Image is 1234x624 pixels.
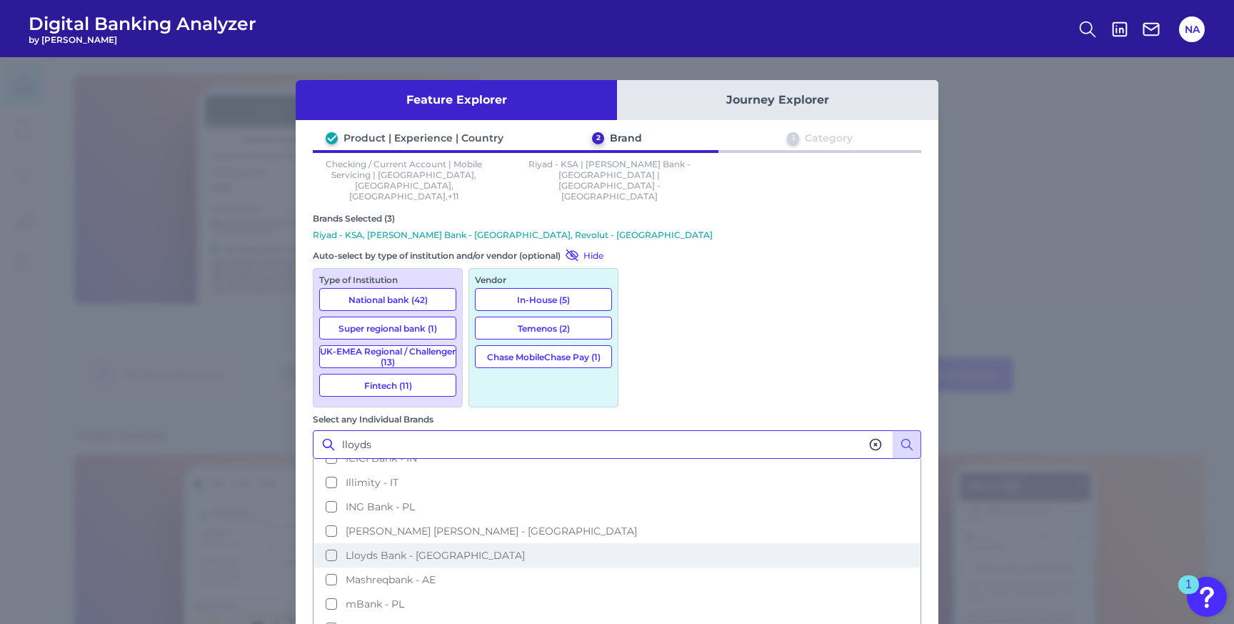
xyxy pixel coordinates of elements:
button: UK-EMEA Regional / Challenger (13) [319,345,456,368]
span: ING Bank - PL [346,500,415,513]
button: Hide [561,248,603,262]
button: [PERSON_NAME] [PERSON_NAME] - [GEOGRAPHIC_DATA] [314,519,920,543]
button: mBank - PL [314,592,920,616]
button: ING Bank - PL [314,495,920,519]
span: Mashreqbank - AE [346,573,436,586]
div: 1 [1185,585,1192,603]
span: by [PERSON_NAME] [29,34,256,45]
div: Auto-select by type of institution and/or vendor (optional) [313,248,618,262]
div: Category [805,132,853,144]
button: Feature Explorer [296,80,617,120]
input: Search Individual Brands [313,430,921,459]
span: Illimity - IT [346,476,398,489]
div: 2 [592,132,604,144]
button: Journey Explorer [617,80,938,120]
div: Vendor [475,274,612,285]
button: In-House (5) [475,288,612,311]
div: 3 [787,132,799,144]
span: mBank - PL [346,598,404,610]
p: Checking / Current Account | Mobile Servicing | [GEOGRAPHIC_DATA],[GEOGRAPHIC_DATA],[GEOGRAPHIC_D... [313,159,496,202]
button: National bank (42) [319,288,456,311]
span: Digital Banking Analyzer [29,13,256,34]
button: Temenos (2) [475,317,612,340]
p: Riyad - KSA, [PERSON_NAME] Bank - [GEOGRAPHIC_DATA], Revolut - [GEOGRAPHIC_DATA] [313,229,921,240]
button: Chase MobileChase Pay (1) [475,345,612,368]
div: Product | Experience | Country [343,132,503,144]
button: Illimity - IT [314,470,920,495]
button: NA [1179,16,1205,42]
button: Lloyds Bank - [GEOGRAPHIC_DATA] [314,543,920,568]
button: Open Resource Center, 1 new notification [1187,577,1227,617]
button: Super regional bank (1) [319,317,456,340]
span: [PERSON_NAME] [PERSON_NAME] - [GEOGRAPHIC_DATA] [346,525,637,538]
div: Brand [610,132,642,144]
div: Brands Selected (3) [313,213,921,224]
button: Fintech (11) [319,374,456,397]
button: Mashreqbank - AE [314,568,920,592]
label: Select any Individual Brands [313,414,433,425]
p: Riyad - KSA | [PERSON_NAME] Bank - [GEOGRAPHIC_DATA] | [GEOGRAPHIC_DATA] - [GEOGRAPHIC_DATA] [518,159,701,202]
span: Lloyds Bank - [GEOGRAPHIC_DATA] [346,549,525,562]
div: Type of Institution [319,274,456,285]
